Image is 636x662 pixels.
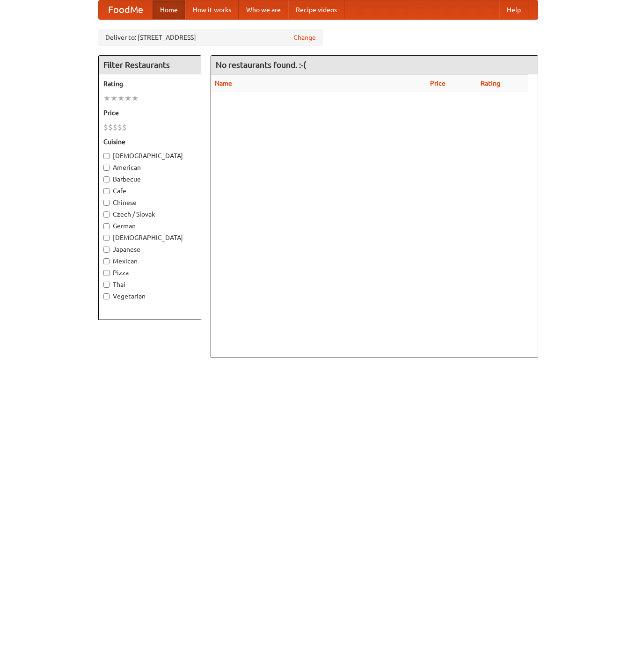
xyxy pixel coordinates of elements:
[103,235,110,241] input: [DEMOGRAPHIC_DATA]
[103,137,196,146] h5: Cuisine
[103,93,110,103] li: ★
[103,200,110,206] input: Chinese
[103,247,110,253] input: Japanese
[103,221,196,231] label: German
[103,256,196,266] label: Mexican
[288,0,344,19] a: Recipe videos
[103,282,110,288] input: Thai
[98,29,323,46] div: Deliver to: [STREET_ADDRESS]
[103,153,110,159] input: [DEMOGRAPHIC_DATA]
[103,291,196,301] label: Vegetarian
[481,80,500,87] a: Rating
[103,245,196,254] label: Japanese
[103,280,196,289] label: Thai
[124,93,132,103] li: ★
[153,0,185,19] a: Home
[103,198,196,207] label: Chinese
[103,188,110,194] input: Cafe
[103,186,196,196] label: Cafe
[103,79,196,88] h5: Rating
[113,122,117,132] li: $
[103,210,196,219] label: Czech / Slovak
[103,176,110,182] input: Barbecue
[239,0,288,19] a: Who we are
[499,0,528,19] a: Help
[103,270,110,276] input: Pizza
[215,80,232,87] a: Name
[108,122,113,132] li: $
[103,165,110,171] input: American
[117,122,122,132] li: $
[185,0,239,19] a: How it works
[99,0,153,19] a: FoodMe
[103,223,110,229] input: German
[216,60,306,69] ng-pluralize: No restaurants found. :-(
[110,93,117,103] li: ★
[430,80,446,87] a: Price
[103,163,196,172] label: American
[103,151,196,160] label: [DEMOGRAPHIC_DATA]
[103,233,196,242] label: [DEMOGRAPHIC_DATA]
[99,56,201,74] h4: Filter Restaurants
[117,93,124,103] li: ★
[103,293,110,299] input: Vegetarian
[103,175,196,184] label: Barbecue
[103,108,196,117] h5: Price
[122,122,127,132] li: $
[132,93,139,103] li: ★
[103,211,110,218] input: Czech / Slovak
[103,122,108,132] li: $
[293,33,316,42] a: Change
[103,268,196,277] label: Pizza
[103,258,110,264] input: Mexican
